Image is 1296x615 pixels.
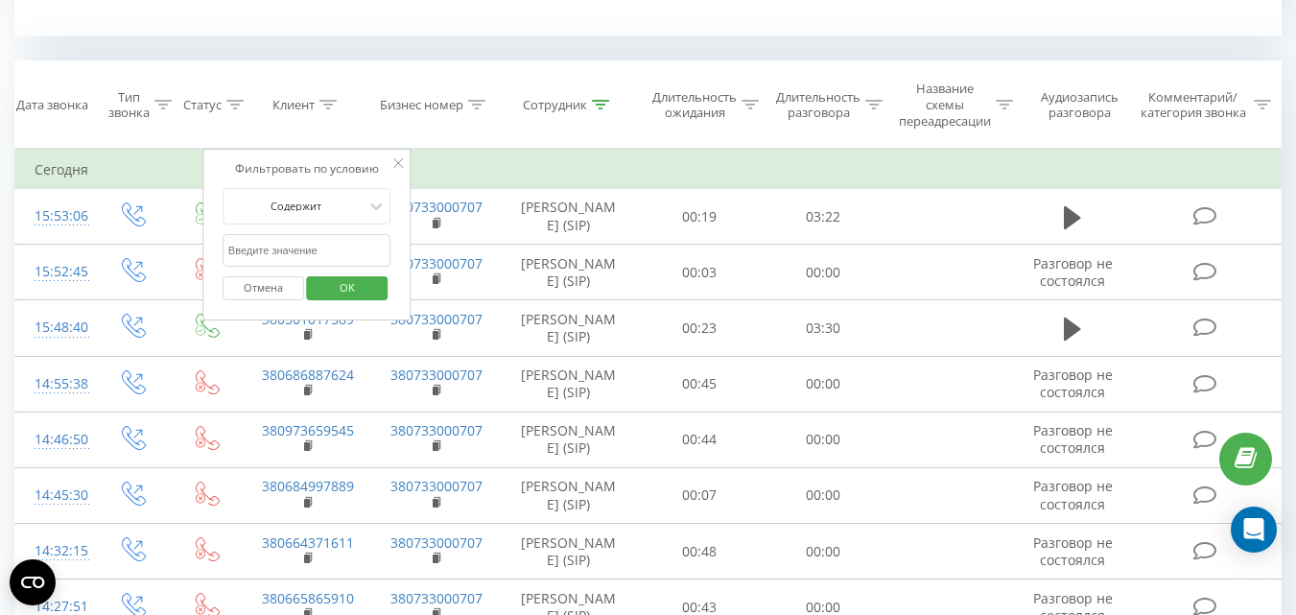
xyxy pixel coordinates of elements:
td: [PERSON_NAME] (SIP) [500,189,638,245]
a: 380665865910 [262,589,354,607]
span: Разговор не состоялся [1033,533,1113,569]
td: [PERSON_NAME] (SIP) [500,245,638,300]
span: Разговор не состоялся [1033,366,1113,401]
div: Статус [183,97,222,113]
td: [PERSON_NAME] (SIP) [500,524,638,580]
span: OK [320,272,374,302]
a: 380733000707 [390,310,483,328]
td: 00:19 [638,189,762,245]
a: 380733000707 [390,533,483,552]
a: 380501017589 [262,310,354,328]
a: 380733000707 [390,477,483,495]
td: Сегодня [15,151,1282,189]
div: Бизнес номер [380,97,463,113]
div: Фильтровать по условию [223,159,391,178]
a: 380686887624 [262,366,354,384]
span: Разговор не состоялся [1033,477,1113,512]
button: Отмена [223,276,304,300]
span: Разговор не состоялся [1033,421,1113,457]
a: 380733000707 [390,254,483,272]
div: 14:32:15 [35,532,75,570]
div: Длительность разговора [776,89,860,122]
td: 03:22 [762,189,885,245]
td: 00:44 [638,412,762,467]
button: Open CMP widget [10,559,56,605]
div: Длительность ожидания [652,89,737,122]
div: 15:53:06 [35,198,75,235]
div: Open Intercom Messenger [1231,507,1277,553]
div: 14:45:30 [35,477,75,514]
div: Тип звонка [108,89,150,122]
td: 00:48 [638,524,762,580]
a: 380664371611 [262,533,354,552]
div: 15:48:40 [35,309,75,346]
td: 00:00 [762,524,885,580]
div: 15:52:45 [35,253,75,291]
td: [PERSON_NAME] (SIP) [500,300,638,356]
td: 00:23 [638,300,762,356]
a: 380733000707 [390,589,483,607]
td: 00:45 [638,356,762,412]
a: 380733000707 [390,421,483,439]
a: 380733000707 [390,366,483,384]
div: Клиент [272,97,315,113]
input: Введите значение [223,234,391,268]
div: Название схемы переадресации [899,81,991,130]
td: 00:07 [638,467,762,523]
div: Сотрудник [523,97,587,113]
a: 380973659545 [262,421,354,439]
td: 00:00 [762,412,885,467]
td: [PERSON_NAME] (SIP) [500,467,638,523]
td: 00:00 [762,356,885,412]
td: 00:00 [762,467,885,523]
span: Разговор не состоялся [1033,254,1113,290]
td: 00:03 [638,245,762,300]
button: OK [307,276,389,300]
div: Дата звонка [16,97,88,113]
a: 380733000707 [390,198,483,216]
div: 14:46:50 [35,421,75,459]
a: 380684997889 [262,477,354,495]
td: [PERSON_NAME] (SIP) [500,412,638,467]
div: Аудиозапись разговора [1031,89,1128,122]
td: [PERSON_NAME] (SIP) [500,356,638,412]
td: 00:00 [762,245,885,300]
td: 03:30 [762,300,885,356]
div: Комментарий/категория звонка [1137,89,1249,122]
div: 14:55:38 [35,366,75,403]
